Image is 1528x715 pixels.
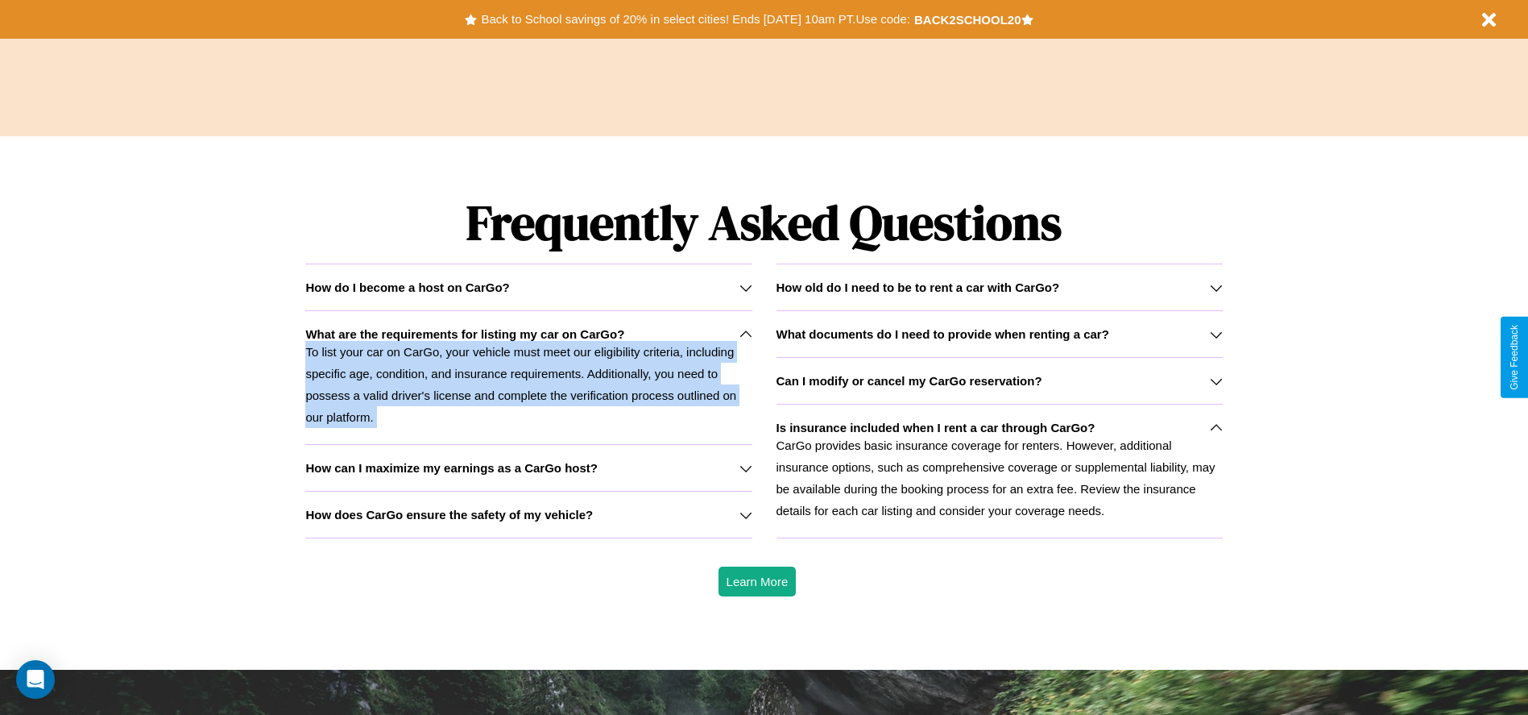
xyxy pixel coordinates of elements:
h1: Frequently Asked Questions [305,181,1222,264]
div: Give Feedback [1509,325,1520,390]
h3: How does CarGo ensure the safety of my vehicle? [305,508,593,522]
h3: What are the requirements for listing my car on CarGo? [305,327,624,341]
h3: What documents do I need to provide when renting a car? [776,327,1109,341]
h3: How do I become a host on CarGo? [305,281,509,294]
h3: How can I maximize my earnings as a CarGo host? [305,461,598,475]
p: CarGo provides basic insurance coverage for renters. However, additional insurance options, such ... [776,434,1223,522]
h3: Can I modify or cancel my CarGo reservation? [776,374,1042,388]
h3: How old do I need to be to rent a car with CarGo? [776,281,1060,294]
h3: Is insurance included when I rent a car through CarGo? [776,421,1095,434]
div: Open Intercom Messenger [16,660,55,699]
p: To list your car on CarGo, your vehicle must meet our eligibility criteria, including specific ag... [305,341,752,428]
button: Back to School savings of 20% in select cities! Ends [DATE] 10am PT.Use code: [477,8,913,31]
button: Learn More [718,567,797,597]
b: BACK2SCHOOL20 [914,13,1021,27]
